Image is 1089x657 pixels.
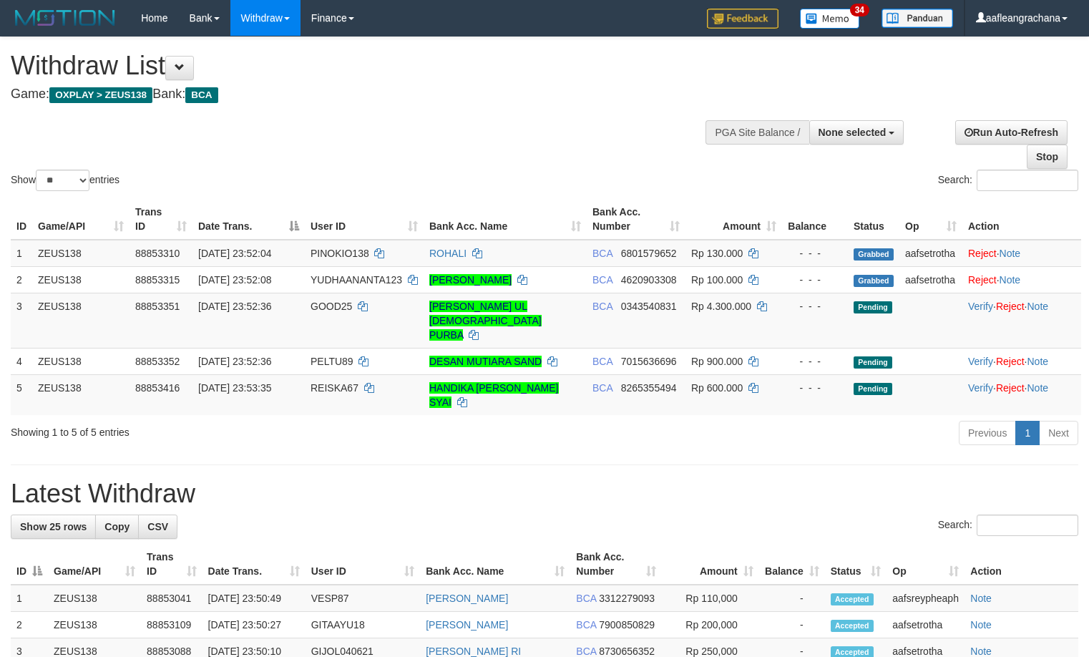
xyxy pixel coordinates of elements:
[831,593,874,605] span: Accepted
[104,521,130,532] span: Copy
[685,199,782,240] th: Amount: activate to sort column ascending
[424,199,587,240] th: Bank Acc. Name: activate to sort column ascending
[11,348,32,374] td: 4
[691,301,751,312] span: Rp 4.300.000
[592,382,612,394] span: BCA
[962,374,1081,415] td: · ·
[621,301,677,312] span: Copy 0343540831 to clipboard
[968,301,993,312] a: Verify
[788,381,842,395] div: - - -
[788,354,842,369] div: - - -
[809,120,904,145] button: None selected
[130,199,192,240] th: Trans ID: activate to sort column ascending
[962,266,1081,293] td: ·
[662,585,759,612] td: Rp 110,000
[11,544,48,585] th: ID: activate to sort column descending
[854,248,894,261] span: Grabbed
[968,382,993,394] a: Verify
[592,356,612,367] span: BCA
[11,87,712,102] h4: Game: Bank:
[887,612,965,638] td: aafsetrotha
[429,356,542,367] a: DESAN MUTIARA SAND
[621,274,677,286] span: Copy 4620903308 to clipboard
[198,382,271,394] span: [DATE] 23:53:35
[48,544,141,585] th: Game/API: activate to sort column ascending
[977,170,1078,191] input: Search:
[962,199,1081,240] th: Action
[968,274,997,286] a: Reject
[32,266,130,293] td: ZEUS138
[11,170,119,191] label: Show entries
[592,301,612,312] span: BCA
[192,199,305,240] th: Date Trans.: activate to sort column descending
[691,382,743,394] span: Rp 600.000
[135,382,180,394] span: 88853416
[570,544,662,585] th: Bank Acc. Number: activate to sort column ascending
[11,7,119,29] img: MOTION_logo.png
[788,246,842,261] div: - - -
[306,612,420,638] td: GITAAYU18
[426,619,508,631] a: [PERSON_NAME]
[882,9,953,28] img: panduan.png
[854,383,892,395] span: Pending
[788,299,842,313] div: - - -
[32,348,130,374] td: ZEUS138
[311,356,353,367] span: PELTU89
[959,421,1016,445] a: Previous
[32,199,130,240] th: Game/API: activate to sort column ascending
[11,374,32,415] td: 5
[576,619,596,631] span: BCA
[429,382,559,408] a: HANDIKA [PERSON_NAME] SYAI
[1027,356,1048,367] a: Note
[831,620,874,632] span: Accepted
[854,356,892,369] span: Pending
[305,199,424,240] th: User ID: activate to sort column ascending
[135,301,180,312] span: 88853351
[1027,382,1048,394] a: Note
[20,521,87,532] span: Show 25 rows
[11,266,32,293] td: 2
[202,612,306,638] td: [DATE] 23:50:27
[48,612,141,638] td: ZEUS138
[621,248,677,259] span: Copy 6801579652 to clipboard
[968,356,993,367] a: Verify
[707,9,778,29] img: Feedback.jpg
[141,585,202,612] td: 88853041
[48,585,141,612] td: ZEUS138
[32,374,130,415] td: ZEUS138
[850,4,869,16] span: 34
[1000,248,1021,259] a: Note
[135,248,180,259] span: 88853310
[599,619,655,631] span: Copy 7900850829 to clipboard
[587,199,685,240] th: Bank Acc. Number: activate to sort column ascending
[135,274,180,286] span: 88853315
[141,544,202,585] th: Trans ID: activate to sort column ascending
[621,382,677,394] span: Copy 8265355494 to clipboard
[621,356,677,367] span: Copy 7015636696 to clipboard
[11,515,96,539] a: Show 25 rows
[970,593,992,604] a: Note
[198,248,271,259] span: [DATE] 23:52:04
[306,544,420,585] th: User ID: activate to sort column ascending
[887,544,965,585] th: Op: activate to sort column ascending
[938,170,1078,191] label: Search:
[198,274,271,286] span: [DATE] 23:52:08
[968,248,997,259] a: Reject
[1027,145,1068,169] a: Stop
[782,199,848,240] th: Balance
[147,521,168,532] span: CSV
[759,585,825,612] td: -
[311,382,358,394] span: REISKA67
[420,544,570,585] th: Bank Acc. Name: activate to sort column ascending
[95,515,139,539] a: Copy
[576,646,596,657] span: BCA
[429,301,542,341] a: [PERSON_NAME] UL [DEMOGRAPHIC_DATA] PURBA
[662,544,759,585] th: Amount: activate to sort column ascending
[32,293,130,348] td: ZEUS138
[1027,301,1048,312] a: Note
[996,356,1025,367] a: Reject
[962,240,1081,267] td: ·
[11,419,443,439] div: Showing 1 to 5 of 5 entries
[970,646,992,657] a: Note
[1000,274,1021,286] a: Note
